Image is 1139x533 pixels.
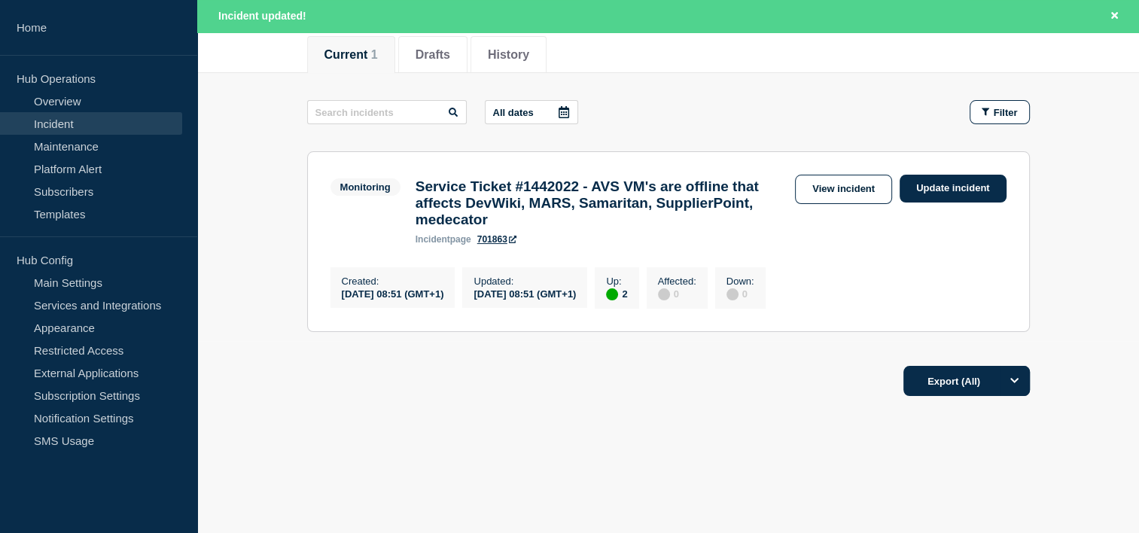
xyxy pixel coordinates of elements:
div: 2 [606,287,627,300]
h3: Service Ticket #1442022 - AVS VM's are offline that affects DevWiki, MARS, Samaritan, SupplierPoi... [416,178,787,228]
p: All dates [493,107,534,118]
button: Current 1 [324,48,378,62]
div: [DATE] 08:51 (GMT+1) [474,287,576,300]
input: Search incidents [307,100,467,124]
button: Export (All) [903,366,1030,396]
div: [DATE] 08:51 (GMT+1) [342,287,444,300]
span: incident [416,234,450,245]
button: All dates [485,100,578,124]
p: Created : [342,276,444,287]
div: 0 [726,287,754,300]
span: 1 [371,48,378,61]
button: History [488,48,529,62]
a: 701863 [477,234,516,245]
span: Filter [994,107,1018,118]
div: disabled [658,288,670,300]
span: Monitoring [330,178,400,196]
p: Affected : [658,276,696,287]
p: Up : [606,276,627,287]
p: Updated : [474,276,576,287]
div: disabled [726,288,739,300]
div: up [606,288,618,300]
button: Options [1000,366,1030,396]
span: Incident updated! [218,10,306,22]
button: Filter [970,100,1030,124]
div: 0 [658,287,696,300]
button: Close banner [1105,8,1124,25]
p: page [416,234,471,245]
a: View incident [795,175,892,204]
a: Update incident [900,175,1007,203]
button: Drafts [416,48,450,62]
p: Down : [726,276,754,287]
